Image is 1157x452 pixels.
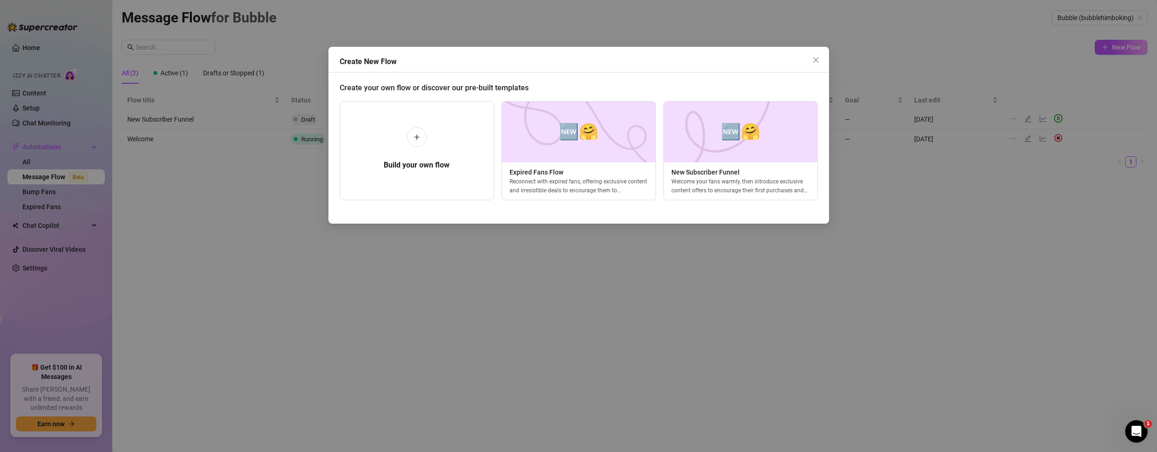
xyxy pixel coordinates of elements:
span: plus [413,134,420,140]
span: 1 [1144,420,1152,428]
div: Create New Flow [340,56,829,67]
span: 🆕🤗 [720,119,760,144]
iframe: Intercom live chat [1125,420,1148,443]
h5: Build your own flow [384,160,450,171]
div: Welcome your fans warmly, then introduce exclusive content offers to encourage their first purcha... [663,177,817,194]
span: Close [808,56,823,64]
span: New Subscriber Funnel [663,167,817,177]
span: Create your own flow or discover our pre-built templates [340,83,529,92]
div: Reconnect with expired fans, offering exclusive content and irresistible deals to encourage them ... [502,177,655,194]
span: 🆕🤗 [559,119,598,144]
button: Close [808,52,823,67]
span: Expired Fans Flow [502,167,655,177]
span: close [812,56,820,64]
